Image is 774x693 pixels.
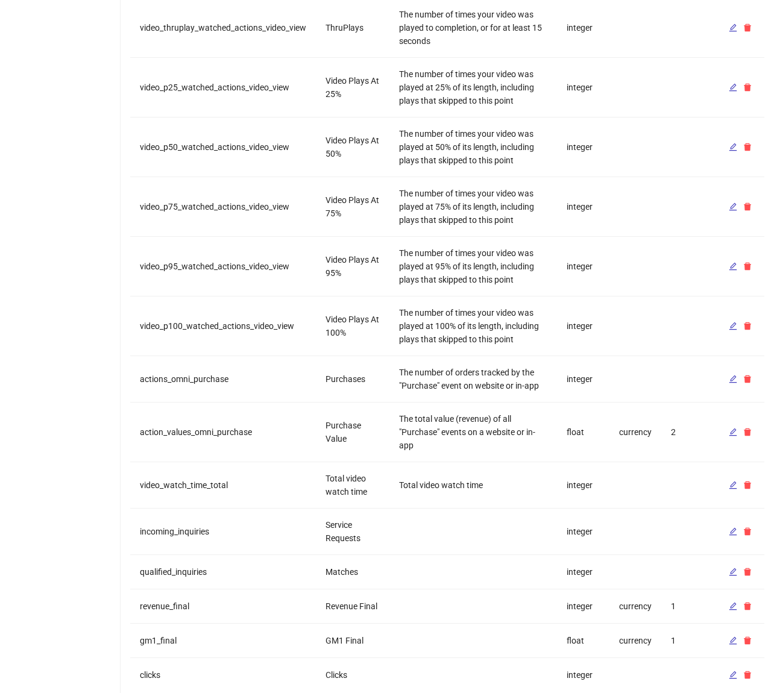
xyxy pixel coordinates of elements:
td: 2 [661,403,716,462]
span: edit [729,202,737,211]
td: Video Plays At 100% [316,296,389,356]
td: actions_omni_purchase [130,356,316,403]
td: Clicks [316,658,389,692]
td: currency [609,403,661,462]
td: integer [557,58,609,118]
span: edit [729,428,737,436]
span: delete [743,202,752,211]
span: delete [743,428,752,436]
span: delete [743,636,752,645]
span: edit [729,83,737,92]
span: delete [743,143,752,151]
td: integer [557,658,609,692]
span: edit [729,262,737,271]
span: delete [743,602,752,610]
td: integer [557,589,609,624]
span: delete [743,262,752,271]
span: delete [743,24,752,32]
td: integer [557,118,609,177]
td: video_p100_watched_actions_video_view [130,296,316,356]
span: edit [729,568,737,576]
td: 1 [661,624,716,658]
td: Purchases [316,356,389,403]
span: edit [729,375,737,383]
td: The number of times your video was played at 50% of its length, including plays that skipped to t... [389,118,557,177]
td: Service Requests [316,509,389,555]
td: float [557,624,609,658]
td: The number of times your video was played at 25% of its length, including plays that skipped to t... [389,58,557,118]
td: video_p25_watched_actions_video_view [130,58,316,118]
td: The number of orders tracked by the "Purchase" event on website or in-app [389,356,557,403]
td: integer [557,296,609,356]
td: video_p95_watched_actions_video_view [130,237,316,296]
td: integer [557,177,609,237]
span: delete [743,568,752,576]
span: edit [729,671,737,679]
td: The number of times your video was played at 95% of its length, including plays that skipped to t... [389,237,557,296]
td: 1 [661,589,716,624]
td: integer [557,462,609,509]
td: Video Plays At 95% [316,237,389,296]
td: Total video watch time [316,462,389,509]
span: edit [729,527,737,536]
td: action_values_omni_purchase [130,403,316,462]
span: edit [729,24,737,32]
span: delete [743,671,752,679]
td: integer [557,237,609,296]
td: Revenue Final [316,589,389,624]
td: The number of times your video was played at 75% of its length, including plays that skipped to t... [389,177,557,237]
span: delete [743,375,752,383]
td: gm1_final [130,624,316,658]
span: delete [743,527,752,536]
td: Video Plays At 25% [316,58,389,118]
td: integer [557,509,609,555]
span: delete [743,322,752,330]
td: incoming_inquiries [130,509,316,555]
span: edit [729,636,737,645]
td: revenue_final [130,589,316,624]
td: Video Plays At 50% [316,118,389,177]
span: edit [729,322,737,330]
span: edit [729,602,737,610]
td: video_watch_time_total [130,462,316,509]
td: clicks [130,658,316,692]
span: edit [729,481,737,489]
td: qualified_inquiries [130,555,316,589]
td: float [557,403,609,462]
td: video_p50_watched_actions_video_view [130,118,316,177]
td: The number of times your video was played at 100% of its length, including plays that skipped to ... [389,296,557,356]
span: edit [729,143,737,151]
span: delete [743,481,752,489]
td: integer [557,555,609,589]
span: delete [743,83,752,92]
td: The total value (revenue) of all "Purchase" events on a website or in-app [389,403,557,462]
td: Video Plays At 75% [316,177,389,237]
td: Total video watch time [389,462,557,509]
td: integer [557,356,609,403]
td: currency [609,624,661,658]
td: currency [609,589,661,624]
td: GM1 Final [316,624,389,658]
td: Purchase Value [316,403,389,462]
td: Matches [316,555,389,589]
td: video_p75_watched_actions_video_view [130,177,316,237]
